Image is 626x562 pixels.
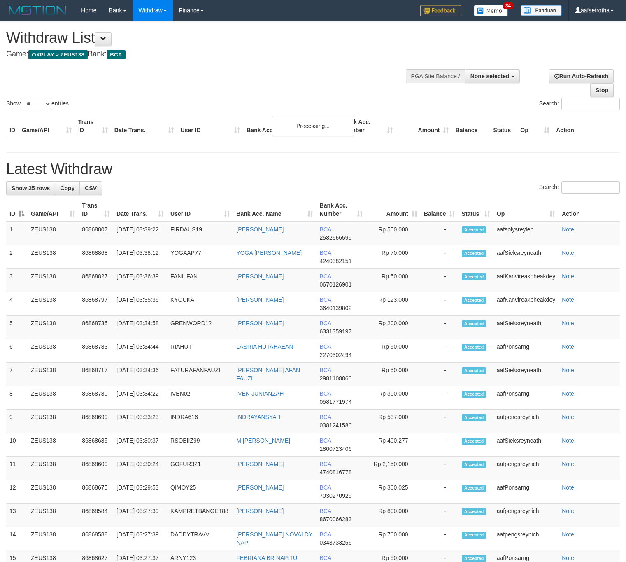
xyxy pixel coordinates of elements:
[366,269,421,292] td: Rp 50,000
[396,114,452,138] th: Amount
[421,457,458,480] td: -
[452,114,490,138] th: Balance
[6,269,28,292] td: 3
[113,457,167,480] td: [DATE] 03:30:24
[320,484,331,491] span: BCA
[236,390,284,397] a: IVEN JUNIANZAH
[320,492,352,499] span: Copy 7030270929 to clipboard
[28,386,79,410] td: ZEUS138
[236,226,284,233] a: [PERSON_NAME]
[421,386,458,410] td: -
[320,375,352,382] span: Copy 2981108860 to clipboard
[79,386,113,410] td: 86868780
[462,461,486,468] span: Accepted
[320,328,352,335] span: Copy 6331359197 to clipboard
[320,296,331,303] span: BCA
[493,410,559,433] td: aafpengsreynich
[320,390,331,397] span: BCA
[6,114,19,138] th: ID
[6,50,409,58] h4: Game: Bank:
[562,296,574,303] a: Note
[113,269,167,292] td: [DATE] 03:36:39
[316,198,366,222] th: Bank Acc. Number: activate to sort column ascending
[549,69,614,83] a: Run Auto-Refresh
[167,504,233,527] td: KAMPRETBANGET88
[79,269,113,292] td: 86868827
[366,245,421,269] td: Rp 70,000
[19,114,75,138] th: Game/API
[421,480,458,504] td: -
[236,555,297,561] a: FEBRIANA BR NAPITU
[28,504,79,527] td: ZEUS138
[366,316,421,339] td: Rp 200,000
[28,433,79,457] td: ZEUS138
[320,437,331,444] span: BCA
[55,181,80,195] a: Copy
[236,508,284,514] a: [PERSON_NAME]
[562,555,574,561] a: Note
[113,504,167,527] td: [DATE] 03:27:39
[320,414,331,420] span: BCA
[470,73,510,79] span: None selected
[6,181,55,195] a: Show 25 rows
[79,198,113,222] th: Trans ID: activate to sort column ascending
[562,320,574,326] a: Note
[462,532,486,539] span: Accepted
[421,316,458,339] td: -
[28,457,79,480] td: ZEUS138
[113,433,167,457] td: [DATE] 03:30:37
[85,185,97,191] span: CSV
[462,250,486,257] span: Accepted
[493,316,559,339] td: aafSieksreyneath
[493,386,559,410] td: aafPonsarng
[366,363,421,386] td: Rp 50,000
[561,98,620,110] input: Search:
[28,245,79,269] td: ZEUS138
[167,480,233,504] td: QIMOY25
[462,485,486,492] span: Accepted
[421,198,458,222] th: Balance: activate to sort column ascending
[21,98,51,110] select: Showentries
[320,320,331,326] span: BCA
[320,281,352,288] span: Copy 0670126901 to clipboard
[79,457,113,480] td: 86868609
[462,226,486,233] span: Accepted
[562,484,574,491] a: Note
[79,292,113,316] td: 86868797
[320,469,352,476] span: Copy 4740816778 to clipboard
[462,273,486,280] span: Accepted
[28,527,79,550] td: ZEUS138
[6,433,28,457] td: 10
[6,4,69,16] img: MOTION_logo.png
[521,5,562,16] img: panduan.png
[320,399,352,405] span: Copy 0581771974 to clipboard
[462,391,486,398] span: Accepted
[79,480,113,504] td: 86868675
[79,504,113,527] td: 86868584
[6,457,28,480] td: 11
[493,222,559,245] td: aafsolysreylen
[421,363,458,386] td: -
[366,504,421,527] td: Rp 800,000
[493,457,559,480] td: aafpengsreynich
[6,98,69,110] label: Show entries
[79,527,113,550] td: 86868588
[113,316,167,339] td: [DATE] 03:34:58
[320,258,352,264] span: Copy 4240382151 to clipboard
[421,433,458,457] td: -
[6,316,28,339] td: 5
[236,367,300,382] a: [PERSON_NAME] AFAN FAUZI
[462,344,486,351] span: Accepted
[113,410,167,433] td: [DATE] 03:33:23
[320,352,352,358] span: Copy 2270302494 to clipboard
[79,222,113,245] td: 86868807
[113,222,167,245] td: [DATE] 03:39:22
[167,292,233,316] td: KYOUKA
[517,114,553,138] th: Op
[366,339,421,363] td: Rp 50,000
[167,245,233,269] td: YOGAAP77
[6,222,28,245] td: 1
[462,438,486,445] span: Accepted
[559,198,620,222] th: Action
[462,508,486,515] span: Accepted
